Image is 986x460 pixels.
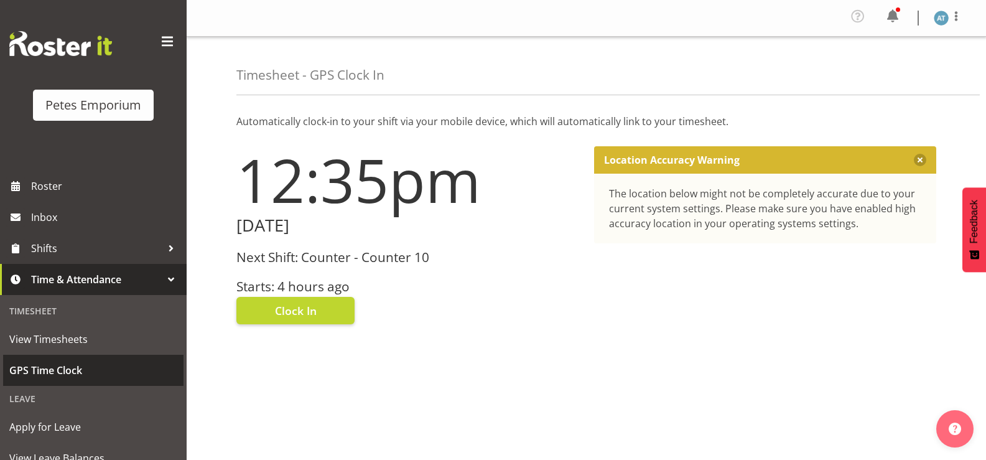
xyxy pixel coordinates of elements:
[236,216,579,235] h2: [DATE]
[3,411,184,443] a: Apply for Leave
[275,303,317,319] span: Clock In
[45,96,141,115] div: Petes Emporium
[949,423,961,435] img: help-xxl-2.png
[236,250,579,265] h3: Next Shift: Counter - Counter 10
[962,187,986,272] button: Feedback - Show survey
[236,146,579,214] h1: 12:35pm
[236,114,936,129] p: Automatically clock-in to your shift via your mobile device, which will automatically link to you...
[236,279,579,294] h3: Starts: 4 hours ago
[31,239,162,258] span: Shifts
[31,177,180,195] span: Roster
[9,31,112,56] img: Rosterit website logo
[914,154,926,166] button: Close message
[9,418,177,436] span: Apply for Leave
[31,208,180,227] span: Inbox
[934,11,949,26] img: alex-micheal-taniwha5364.jpg
[9,361,177,380] span: GPS Time Clock
[31,270,162,289] span: Time & Attendance
[604,154,740,166] p: Location Accuracy Warning
[609,186,922,231] div: The location below might not be completely accurate due to your current system settings. Please m...
[3,324,184,355] a: View Timesheets
[3,386,184,411] div: Leave
[3,298,184,324] div: Timesheet
[236,68,384,82] h4: Timesheet - GPS Clock In
[3,355,184,386] a: GPS Time Clock
[969,200,980,243] span: Feedback
[236,297,355,324] button: Clock In
[9,330,177,349] span: View Timesheets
